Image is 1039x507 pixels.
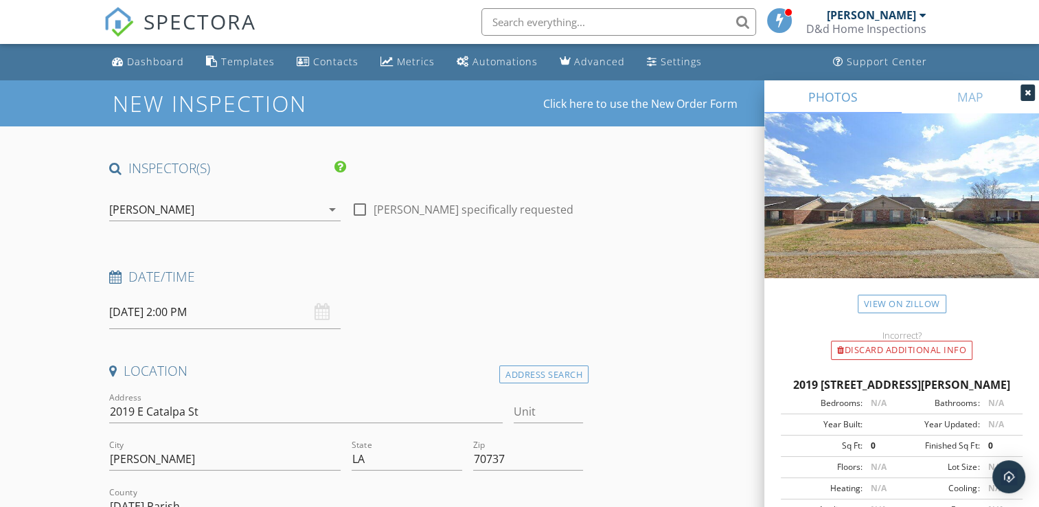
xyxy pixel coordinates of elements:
[847,55,927,68] div: Support Center
[806,22,926,36] div: D&d Home Inspections
[781,376,1023,393] div: 2019 [STREET_ADDRESS][PERSON_NAME]
[987,461,1003,473] span: N/A
[785,397,863,409] div: Bedrooms:
[871,482,887,494] span: N/A
[785,482,863,495] div: Heating:
[827,49,933,75] a: Support Center
[858,295,946,313] a: View on Zillow
[109,268,583,286] h4: Date/Time
[104,7,134,37] img: The Best Home Inspection Software - Spectora
[113,91,417,115] h1: New Inspection
[543,98,738,109] a: Click here to use the New Order Form
[221,55,275,68] div: Templates
[902,80,1039,113] a: MAP
[109,159,346,177] h4: INSPECTOR(S)
[764,80,902,113] a: PHOTOS
[375,49,440,75] a: Metrics
[987,482,1003,494] span: N/A
[764,113,1039,311] img: streetview
[641,49,707,75] a: Settings
[313,55,358,68] div: Contacts
[397,55,435,68] div: Metrics
[106,49,190,75] a: Dashboard
[127,55,184,68] div: Dashboard
[764,330,1039,341] div: Incorrect?
[871,461,887,473] span: N/A
[785,418,863,431] div: Year Built:
[871,397,887,409] span: N/A
[827,8,916,22] div: [PERSON_NAME]
[499,365,589,384] div: Address Search
[291,49,364,75] a: Contacts
[144,7,256,36] span: SPECTORA
[902,397,979,409] div: Bathrooms:
[902,418,979,431] div: Year Updated:
[201,49,280,75] a: Templates
[661,55,702,68] div: Settings
[902,461,979,473] div: Lot Size:
[472,55,538,68] div: Automations
[987,397,1003,409] span: N/A
[785,440,863,452] div: Sq Ft:
[902,440,979,452] div: Finished Sq Ft:
[451,49,543,75] a: Automations (Basic)
[554,49,630,75] a: Advanced
[902,482,979,495] div: Cooling:
[979,440,1018,452] div: 0
[992,460,1025,493] div: Open Intercom Messenger
[987,418,1003,430] span: N/A
[324,201,341,218] i: arrow_drop_down
[574,55,625,68] div: Advanced
[104,19,256,47] a: SPECTORA
[785,461,863,473] div: Floors:
[481,8,756,36] input: Search everything...
[374,203,573,216] label: [PERSON_NAME] specifically requested
[831,341,972,360] div: Discard Additional info
[109,362,583,380] h4: Location
[109,295,341,329] input: Select date
[109,203,194,216] div: [PERSON_NAME]
[863,440,902,452] div: 0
